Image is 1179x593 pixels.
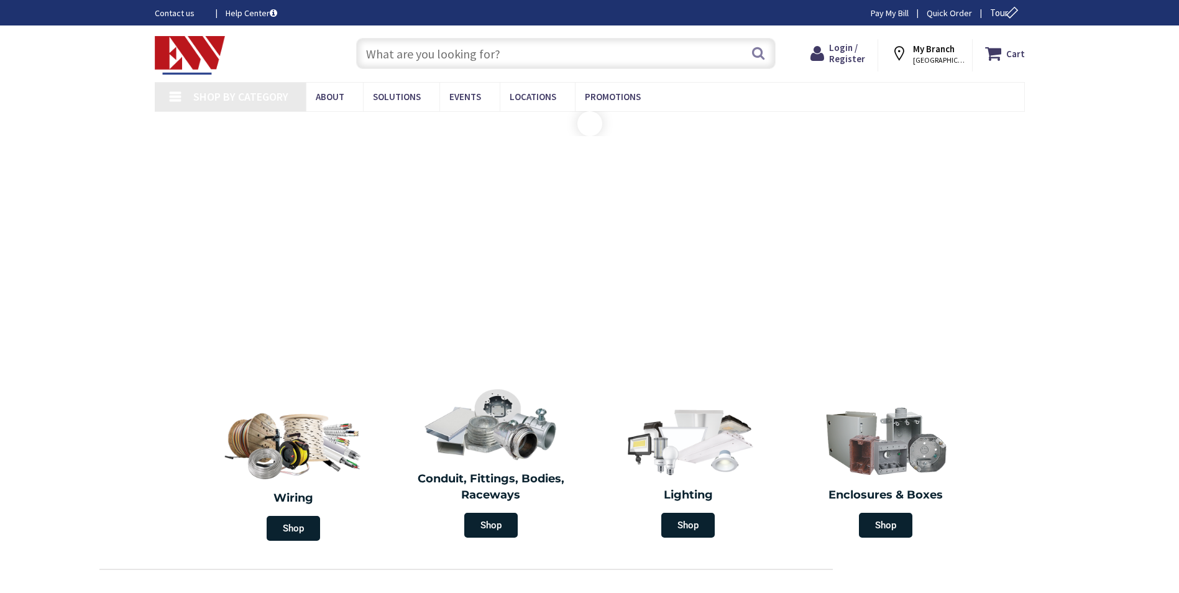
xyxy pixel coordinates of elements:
a: Lighting Shop [593,398,784,544]
span: About [316,91,344,103]
span: [GEOGRAPHIC_DATA], [GEOGRAPHIC_DATA] [913,55,966,65]
h2: Enclosures & Boxes [796,487,975,503]
span: Shop [859,513,912,538]
h2: Conduit, Fittings, Bodies, Raceways [401,471,580,503]
h2: Lighting [599,487,778,503]
span: Shop [661,513,715,538]
a: Login / Register [810,42,865,65]
span: Solutions [373,91,421,103]
a: Contact us [155,7,206,19]
a: Help Center [226,7,277,19]
span: Shop [267,516,320,541]
img: Electrical Wholesalers, Inc. [155,36,226,75]
a: Cart [985,42,1025,65]
strong: Cart [1006,42,1025,65]
a: Quick Order [927,7,972,19]
div: My Branch [GEOGRAPHIC_DATA], [GEOGRAPHIC_DATA] [891,42,960,65]
a: Wiring Shop [195,398,393,547]
a: Conduit, Fittings, Bodies, Raceways Shop [395,382,587,544]
a: Enclosures & Boxes Shop [790,398,981,544]
a: Pay My Bill [871,7,909,19]
span: Tour [990,7,1022,19]
span: Login / Register [829,42,865,65]
strong: My Branch [913,43,955,55]
span: Promotions [585,91,641,103]
span: Events [449,91,481,103]
h2: Wiring [201,490,387,507]
span: Shop By Category [193,90,288,104]
input: What are you looking for? [356,38,776,69]
span: Shop [464,513,518,538]
span: Locations [510,91,556,103]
